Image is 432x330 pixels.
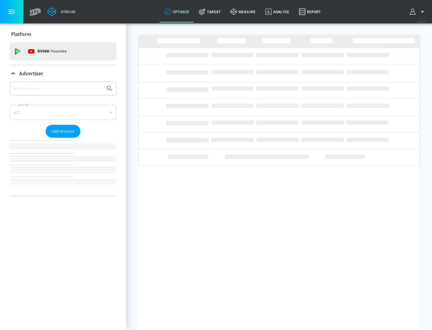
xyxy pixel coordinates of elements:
div: Platform [10,26,116,43]
p: Platform [11,31,31,37]
span: v 4.32.0 [418,20,426,23]
a: optimize [160,1,194,22]
div: A-Z [10,105,116,120]
div: Advertiser [10,65,116,82]
input: Search by name [12,85,103,92]
nav: list of Advertiser [10,138,116,196]
a: measure [226,1,260,22]
div: Advertiser [10,82,116,196]
button: Add Account [46,125,80,138]
p: DV360: [37,48,67,55]
span: Add Account [52,128,74,135]
p: Youtube [51,48,67,54]
a: Atrium [47,7,75,16]
a: Report [294,1,325,22]
a: Analyze [260,1,294,22]
p: Advertiser [19,70,43,77]
a: Target [194,1,226,22]
div: DV360: Youtube [10,42,116,60]
label: Sort By [17,103,30,107]
div: Atrium [58,9,75,14]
